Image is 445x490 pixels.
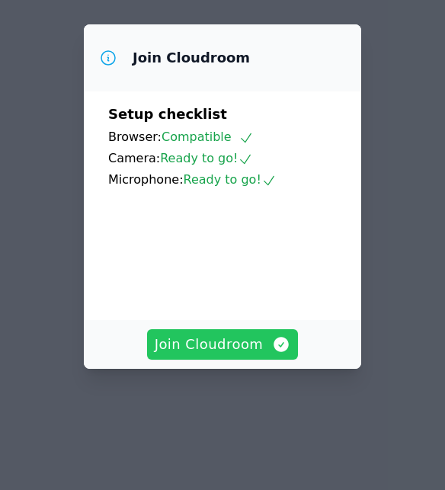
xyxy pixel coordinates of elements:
[155,334,291,355] span: Join Cloudroom
[108,130,162,144] span: Browser:
[162,130,254,144] span: Compatible
[160,151,253,165] span: Ready to go!
[133,49,250,67] h3: Join Cloudroom
[108,106,227,122] span: Setup checklist
[184,172,277,187] span: Ready to go!
[147,329,299,360] button: Join Cloudroom
[108,172,184,187] span: Microphone:
[108,151,160,165] span: Camera:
